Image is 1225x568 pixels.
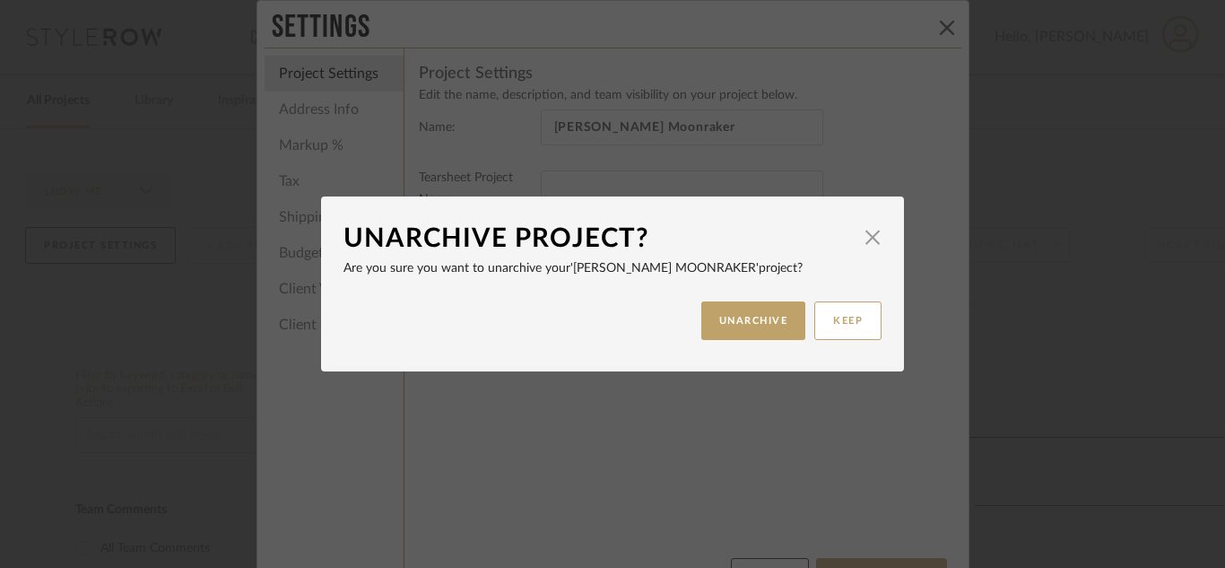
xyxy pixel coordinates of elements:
div: Unarchive Project? [343,219,855,258]
dialog-header: Unarchive Project? [343,219,882,258]
p: Are you sure you want to unarchive your project? [343,258,882,278]
button: KEEP [814,301,882,340]
button: Close [855,219,891,255]
span: '[PERSON_NAME] Moonraker' [570,262,759,275]
button: UNARCHIVE [701,301,806,340]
